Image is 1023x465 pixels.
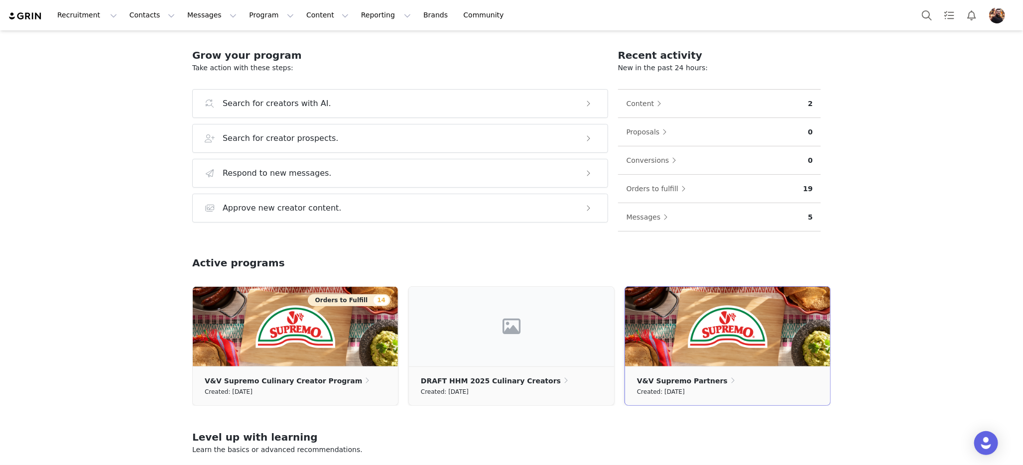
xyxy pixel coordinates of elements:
[192,48,608,63] h2: Grow your program
[637,375,728,386] p: V&V Supremo Partners
[192,445,831,455] p: Learn the basics or advanced recommendations.
[355,4,417,26] button: Reporting
[626,152,682,168] button: Conversions
[974,431,998,455] div: Open Intercom Messenger
[417,4,457,26] a: Brands
[618,48,821,63] h2: Recent activity
[938,4,960,26] a: Tasks
[223,202,342,214] h3: Approve new creator content.
[637,386,685,397] small: Created: [DATE]
[458,4,514,26] a: Community
[983,7,1015,23] button: Profile
[626,124,672,140] button: Proposals
[192,194,608,223] button: Approve new creator content.
[192,159,608,188] button: Respond to new messages.
[51,4,123,26] button: Recruitment
[243,4,300,26] button: Program
[205,375,362,386] p: V&V Supremo Culinary Creator Program
[808,127,813,137] p: 0
[618,63,821,73] p: New in the past 24 hours:
[193,287,398,366] img: 16db11bf-fcf8-4f8e-b5ea-f6644c195295.png
[961,4,983,26] button: Notifications
[803,184,813,194] p: 19
[124,4,181,26] button: Contacts
[625,287,830,366] img: 16db11bf-fcf8-4f8e-b5ea-f6644c195295.png
[989,7,1005,23] img: 43c9f41a-b43c-48fc-839a-a54b02786c64.jpg
[808,99,813,109] p: 2
[626,181,691,197] button: Orders to fulfill
[181,4,243,26] button: Messages
[300,4,355,26] button: Content
[223,132,339,144] h3: Search for creator prospects.
[626,96,667,112] button: Content
[223,98,331,110] h3: Search for creators with AI.
[8,11,43,21] img: grin logo
[421,375,561,386] p: DRAFT HHM 2025 Culinary Creators
[916,4,938,26] button: Search
[308,294,390,306] button: Orders to Fulfill14
[421,386,469,397] small: Created: [DATE]
[192,255,285,270] h2: Active programs
[205,386,253,397] small: Created: [DATE]
[192,63,608,73] p: Take action with these steps:
[223,167,332,179] h3: Respond to new messages.
[808,212,813,223] p: 5
[192,89,608,118] button: Search for creators with AI.
[192,430,831,445] h2: Level up with learning
[192,124,608,153] button: Search for creator prospects.
[626,209,673,225] button: Messages
[808,155,813,166] p: 0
